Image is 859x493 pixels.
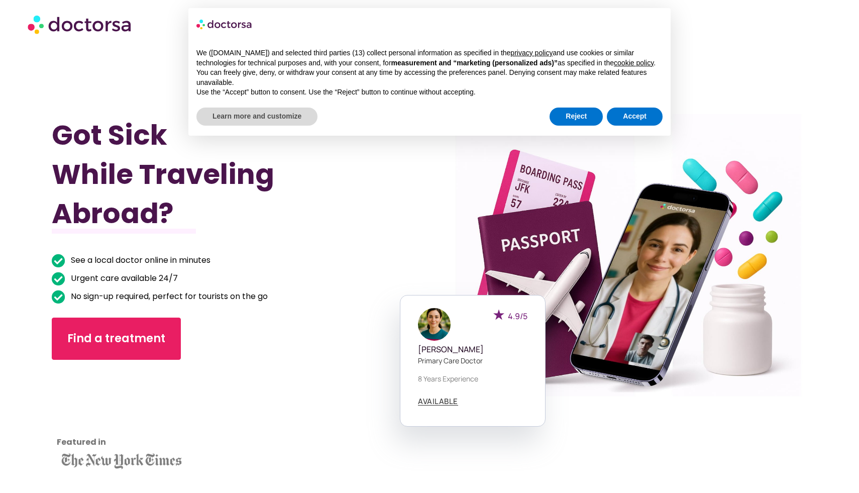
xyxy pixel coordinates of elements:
button: Reject [550,108,603,126]
button: Learn more and customize [196,108,317,126]
img: logo [196,16,253,32]
a: cookie policy [614,59,654,67]
a: Find a treatment [52,318,181,360]
h1: Got Sick While Traveling Abroad? [52,116,373,233]
h5: [PERSON_NAME] [418,345,527,354]
span: 4.9/5 [508,311,527,322]
iframe: Customer reviews powered by Trustpilot [57,375,147,450]
span: See a local doctor online in minutes [68,253,210,267]
p: Primary care doctor [418,355,527,366]
span: Urgent care available 24/7 [68,271,178,285]
strong: measurement and “marketing (personalized ads)” [391,59,558,67]
span: No sign-up required, perfect for tourists on the go [68,289,268,304]
p: You can freely give, deny, or withdraw your consent at any time by accessing the preferences pane... [196,68,663,87]
p: Use the “Accept” button to consent. Use the “Reject” button to continue without accepting. [196,87,663,97]
strong: Featured in [57,436,106,448]
p: We ([DOMAIN_NAME]) and selected third parties (13) collect personal information as specified in t... [196,48,663,68]
button: Accept [607,108,663,126]
span: Find a treatment [67,331,165,347]
a: privacy policy [510,49,553,57]
p: 8 years experience [418,373,527,384]
a: AVAILABLE [418,398,458,406]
